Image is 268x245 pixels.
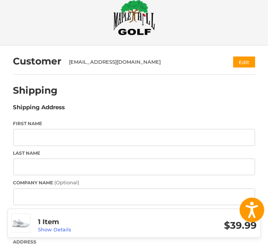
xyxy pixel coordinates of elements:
legend: Shipping Address [13,103,65,115]
label: Company Name [13,179,255,187]
small: (Optional) [55,179,80,185]
h2: Shipping [13,85,58,96]
h3: 1 Item [38,218,147,226]
div: [EMAIL_ADDRESS][DOMAIN_NAME] [69,58,218,66]
h3: $39.99 [147,220,257,231]
img: Puma Men's GS-One Spikeless Golf Shoes [12,214,30,232]
h2: Customer [13,55,62,67]
label: First Name [13,120,255,127]
label: Last Name [13,150,255,157]
button: Edit [233,57,255,68]
a: Show Details [38,226,71,232]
